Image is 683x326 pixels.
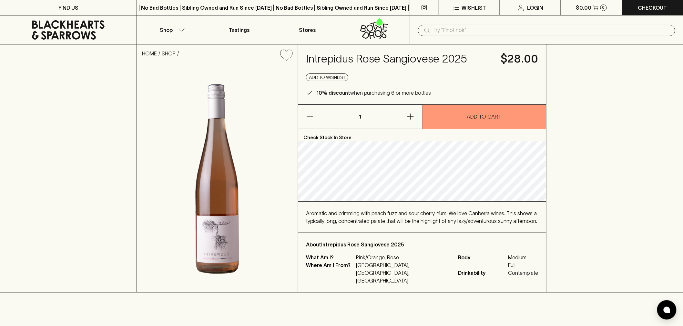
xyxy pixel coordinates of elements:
[458,269,507,277] span: Drinkability
[316,89,431,97] p: when purchasing 6 or more bottles
[458,254,507,269] span: Body
[462,4,486,12] p: Wishlist
[638,4,667,12] p: Checkout
[306,254,354,261] p: What Am I?
[58,4,78,12] p: FIND US
[229,26,250,34] p: Tastings
[508,269,538,277] span: Contemplate
[467,113,502,120] p: ADD TO CART
[306,73,348,81] button: Add to wishlist
[306,241,538,248] p: About Intrepidus Rose Sangiovese 2025
[273,15,341,44] a: Stores
[306,261,354,284] p: Where Am I From?
[299,26,316,34] p: Stores
[352,105,368,129] p: 1
[306,210,537,224] span: Aromatic and brimming with peach fuzz and sour cherry. Yum. We love Canberra wines. This shows a ...
[160,26,173,34] p: Shop
[306,52,493,66] h4: Intrepidus Rose Sangiovese 2025
[298,129,546,141] p: Check Stock In Store
[356,254,451,261] p: Pink/Orange, Rosé
[162,51,176,56] a: SHOP
[205,15,273,44] a: Tastings
[527,4,544,12] p: Login
[423,105,546,129] button: ADD TO CART
[576,4,592,12] p: $0.00
[664,307,670,313] img: bubble-icon
[433,25,670,35] input: Try "Pinot noir"
[142,51,157,56] a: HOME
[501,52,538,66] h4: $28.00
[356,261,451,284] p: [GEOGRAPHIC_DATA], [GEOGRAPHIC_DATA], [GEOGRAPHIC_DATA]
[508,254,538,269] span: Medium - Full
[602,6,605,9] p: 0
[137,66,298,292] img: 41573.png
[278,47,295,63] button: Add to wishlist
[137,15,205,44] button: Shop
[316,90,350,96] b: 10% discount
